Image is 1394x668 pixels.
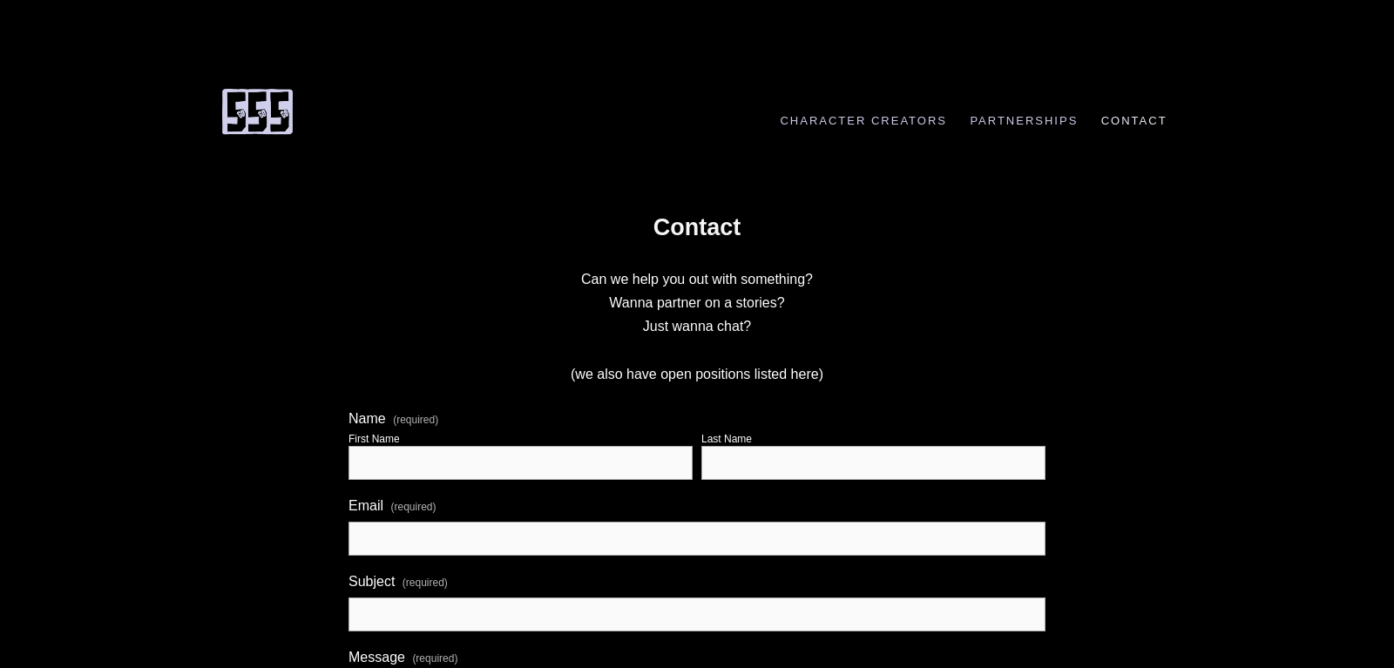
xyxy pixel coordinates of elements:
[1092,114,1176,127] a: Contact
[348,267,1045,339] p: Can we help you out with something? Wanna partner on a stories? Just wanna chat?
[701,433,752,445] div: Last Name
[218,97,296,123] a: 555 Comic
[348,433,400,445] div: First Name
[771,114,956,127] a: Character Creators
[348,574,395,590] span: Subject
[348,650,405,665] span: Message
[348,498,383,514] span: Email
[218,87,296,136] img: 555 Comic
[390,496,436,518] span: (required)
[348,213,1045,243] h1: Contact
[393,415,438,425] span: (required)
[403,571,448,594] span: (required)
[961,114,1087,127] a: Partnerships
[348,411,386,427] span: Name
[348,362,1045,386] p: (we also have open positions listed here)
